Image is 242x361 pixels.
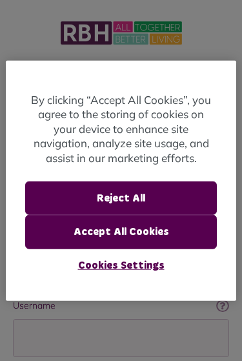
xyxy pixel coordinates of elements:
[25,249,216,281] button: Cookies Settings
[6,60,236,301] div: Cookie banner
[25,215,216,249] button: Accept All Cookies
[25,181,216,215] button: Reject All
[6,60,236,301] div: Privacy
[30,92,212,165] p: By clicking “Accept All Cookies”, you agree to the storing of cookies on your device to enhance s...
